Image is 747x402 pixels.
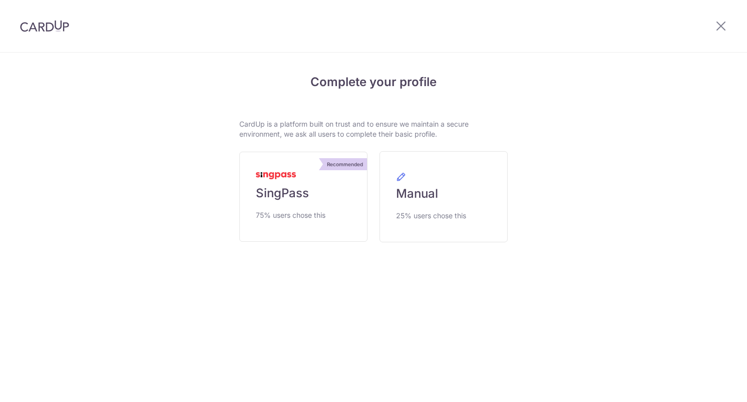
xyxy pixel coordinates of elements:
div: Recommended [323,158,367,170]
span: SingPass [256,185,309,201]
span: 75% users chose this [256,209,325,221]
span: Manual [396,186,438,202]
h4: Complete your profile [239,73,508,91]
p: CardUp is a platform built on trust and to ensure we maintain a secure environment, we ask all us... [239,119,508,139]
img: CardUp [20,20,69,32]
span: 25% users chose this [396,210,466,222]
img: MyInfoLogo [256,172,296,179]
a: Recommended SingPass 75% users chose this [239,152,367,242]
a: Manual 25% users chose this [380,151,508,242]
